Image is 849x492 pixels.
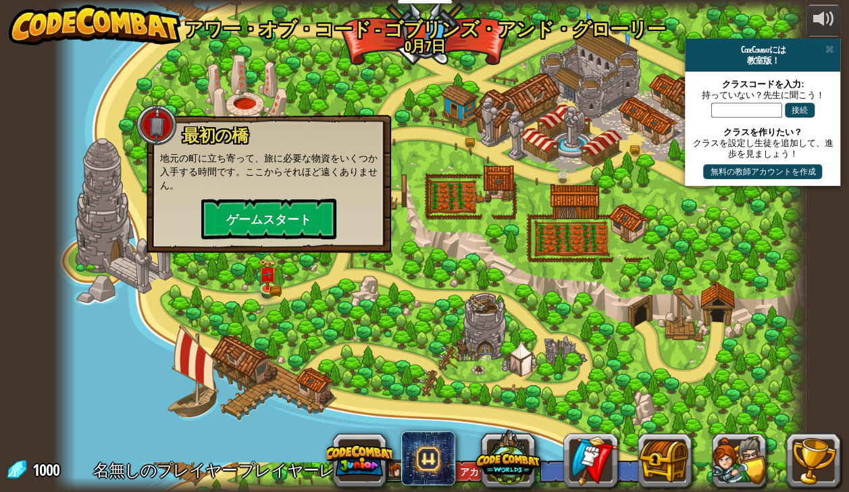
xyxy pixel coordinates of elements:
div: クラスコードを入力: [692,78,833,89]
img: CodeCombat - Learn how to code by playing a game [9,5,182,45]
div: クラスを設定し生徒を追加して、進歩を見ましょう！ [692,137,833,159]
img: portrait.png [262,270,273,278]
button: 無料の教師アカウントを作成 [703,164,822,179]
button: 接続 [785,103,815,118]
span: 最初の橋 [182,124,248,147]
p: 地元の町に立ち寄って、旅に必要な物資をいくつか入手する時間です。ここからそれほど遠くありません。 [160,151,378,192]
span: 名無しのプレイヤー [93,459,237,481]
div: 持っていない？先生に聞こう！ [692,89,833,100]
button: ゲームスタート [201,199,336,239]
img: level-banner-unlock.png [258,259,277,290]
div: CodeCombatには [690,44,835,55]
div: クラスを作りたい？ [692,126,833,137]
span: プレイヤーレベル [238,459,367,481]
span: 1000 [32,459,63,481]
button: 音量を調整する [806,5,840,36]
div: 教室版！ [690,55,835,66]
